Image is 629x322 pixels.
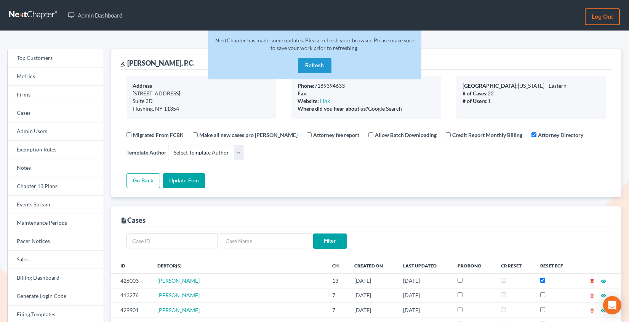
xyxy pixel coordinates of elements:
td: [DATE] [397,303,451,317]
i: visibility [601,293,606,298]
a: delete_forever [589,292,595,298]
td: [DATE] [348,274,397,288]
a: Firms [8,86,104,104]
a: Notes [8,159,104,177]
a: Maintenance Periods [8,214,104,232]
td: [DATE] [348,288,397,303]
a: delete_forever [589,277,595,284]
a: [PERSON_NAME] [157,307,200,313]
th: Reset ECF [534,258,576,273]
td: 7 [326,303,349,317]
b: Phone: [298,82,314,89]
input: Update Firm [163,173,205,188]
label: Migrated From FCBK [133,131,184,139]
div: [US_STATE] - Eastern [463,82,600,90]
div: [STREET_ADDRESS] [133,90,270,97]
b: # of Cases: [463,90,488,97]
div: Cases [120,216,146,225]
th: ID [111,258,151,273]
i: gavel [120,61,126,67]
label: Credit Report Monthly Billing [452,131,522,139]
a: Exemption Rules [8,141,104,159]
th: Debtor(s) [151,258,326,273]
a: Metrics [8,68,104,86]
a: Pacer Notices [8,232,104,251]
label: Attorney Directory [538,131,583,139]
a: Log out [585,8,620,25]
input: Case Name [220,233,311,248]
div: 7189394633 [298,82,435,90]
div: 1 [463,97,600,105]
b: Where did you hear about us? [298,105,368,112]
td: 413276 [111,288,151,303]
i: delete_forever [589,279,595,284]
div: [PERSON_NAME], P.C. [120,58,195,68]
label: Attorney fee report [313,131,359,139]
td: 426003 [111,274,151,288]
a: visibility [601,277,606,284]
i: visibility [601,279,606,284]
a: Admin Users [8,122,104,141]
a: [PERSON_NAME] [157,277,200,284]
label: Template Author [126,148,166,156]
b: Address [133,82,152,89]
a: visibility [601,292,606,298]
label: Make all new cases pro [PERSON_NAME] [199,131,298,139]
div: 22 [463,90,600,97]
td: 7 [326,288,349,303]
div: Suite 3D [133,97,270,105]
a: Generate Login Code [8,287,104,306]
a: Sales [8,251,104,269]
div: Google Search [298,105,435,113]
th: Ch [326,258,349,273]
button: Refresh [298,58,331,73]
a: Go Back [126,173,160,188]
a: Admin Dashboard [64,8,126,22]
a: [PERSON_NAME] [157,292,200,298]
th: ProBono [451,258,495,273]
td: 429901 [111,303,151,317]
b: [GEOGRAPHIC_DATA]: [463,82,518,89]
i: visibility [601,308,606,313]
b: # of Users: [463,98,488,104]
a: Billing Dashboard [8,269,104,287]
th: Created On [348,258,397,273]
div: Flushing, NY 11354 [133,105,270,113]
div: Open Intercom Messenger [603,296,621,314]
a: Events Stream [8,196,104,214]
input: Case ID [126,233,218,248]
i: description [120,217,127,224]
td: [DATE] [397,288,451,303]
th: Last Updated [397,258,451,273]
a: Chapter 13 Plans [8,177,104,196]
td: 13 [326,274,349,288]
a: Cases [8,104,104,122]
a: visibility [601,307,606,313]
b: Fax: [298,90,308,97]
i: delete_forever [589,308,595,313]
span: NextChapter has made some updates. Please refresh your browser. Please make sure to save your wor... [215,37,414,51]
th: CR Reset [495,258,534,273]
a: Link [320,98,330,104]
a: delete_forever [589,307,595,313]
b: Website: [298,98,319,104]
input: Filter [313,233,347,249]
label: Allow Batch Downloading [375,131,437,139]
a: Top Customers [8,49,104,68]
i: delete_forever [589,293,595,298]
td: [DATE] [348,303,397,317]
td: [DATE] [397,274,451,288]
